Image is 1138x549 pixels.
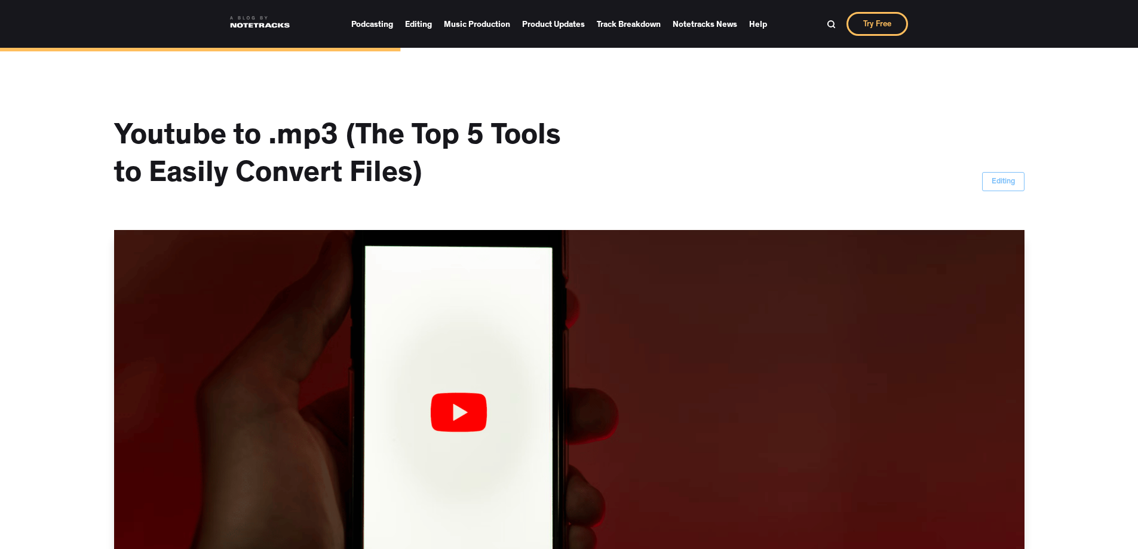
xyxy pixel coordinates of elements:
[597,16,661,33] a: Track Breakdown
[673,16,737,33] a: Notetracks News
[982,172,1024,191] a: Editing
[992,176,1015,188] div: Editing
[522,16,585,33] a: Product Updates
[846,12,908,36] a: Try Free
[444,16,510,33] a: Music Production
[114,119,592,194] h1: Youtube to .mp3 (The Top 5 Tools to Easily Convert Files)
[749,16,767,33] a: Help
[351,16,393,33] a: Podcasting
[827,20,836,29] img: Search Bar
[405,16,432,33] a: Editing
